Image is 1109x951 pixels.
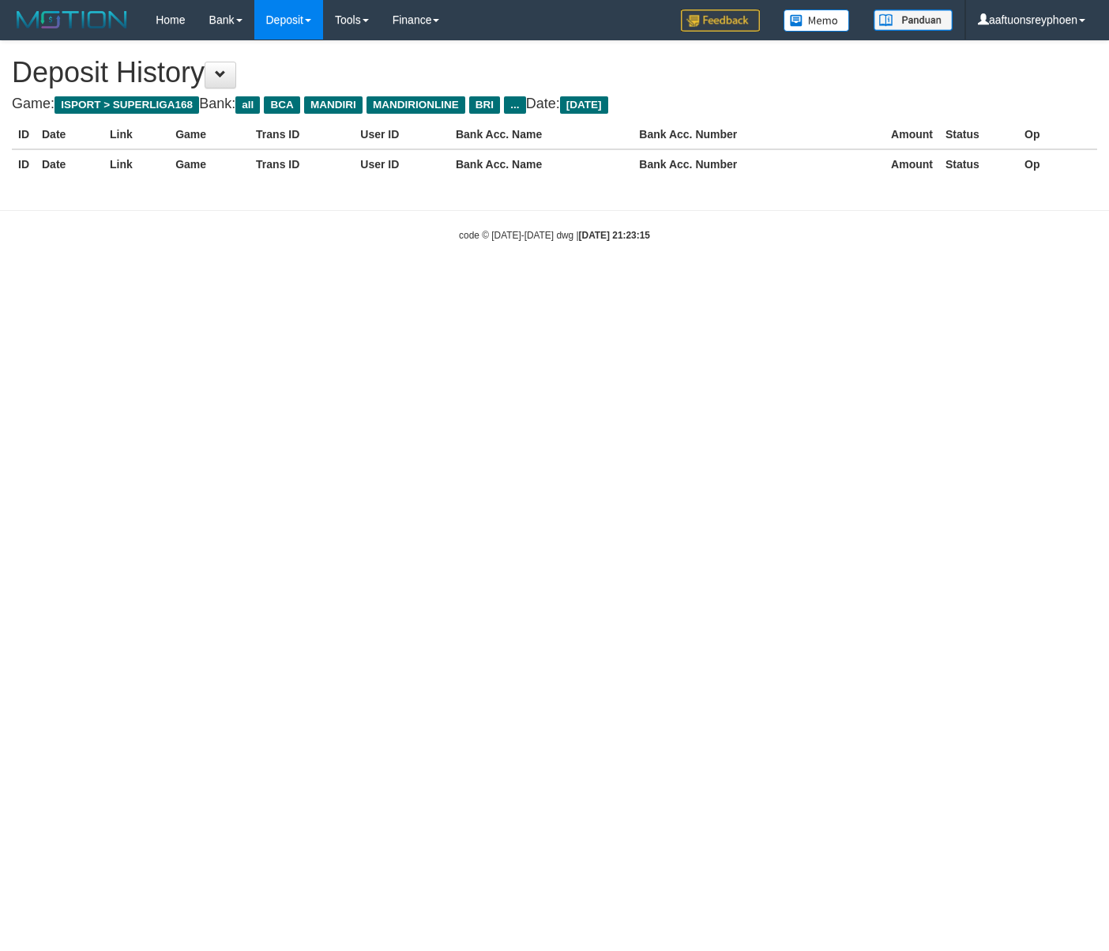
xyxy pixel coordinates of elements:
th: Date [36,120,103,149]
span: MANDIRI [304,96,363,114]
img: MOTION_logo.png [12,8,132,32]
th: Trans ID [250,120,354,149]
th: Date [36,149,103,179]
span: [DATE] [560,96,608,114]
span: BCA [264,96,299,114]
th: User ID [354,149,449,179]
h1: Deposit History [12,57,1097,88]
th: Trans ID [250,149,354,179]
img: Feedback.jpg [681,9,760,32]
th: Op [1018,120,1097,149]
span: MANDIRIONLINE [367,96,465,114]
th: Link [103,149,169,179]
th: User ID [354,120,449,149]
th: Amount [838,120,939,149]
th: ID [12,149,36,179]
th: ID [12,120,36,149]
th: Bank Acc. Name [449,120,633,149]
span: all [235,96,260,114]
th: Game [169,149,250,179]
th: Op [1018,149,1097,179]
strong: [DATE] 21:23:15 [579,230,650,241]
img: Button%20Memo.svg [784,9,850,32]
th: Bank Acc. Name [449,149,633,179]
h4: Game: Bank: Date: [12,96,1097,112]
span: BRI [469,96,500,114]
span: ... [504,96,525,114]
span: ISPORT > SUPERLIGA168 [55,96,199,114]
th: Bank Acc. Number [633,120,838,149]
th: Status [939,120,1018,149]
th: Game [169,120,250,149]
th: Status [939,149,1018,179]
th: Bank Acc. Number [633,149,838,179]
th: Link [103,120,169,149]
th: Amount [838,149,939,179]
img: panduan.png [874,9,953,31]
small: code © [DATE]-[DATE] dwg | [459,230,650,241]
